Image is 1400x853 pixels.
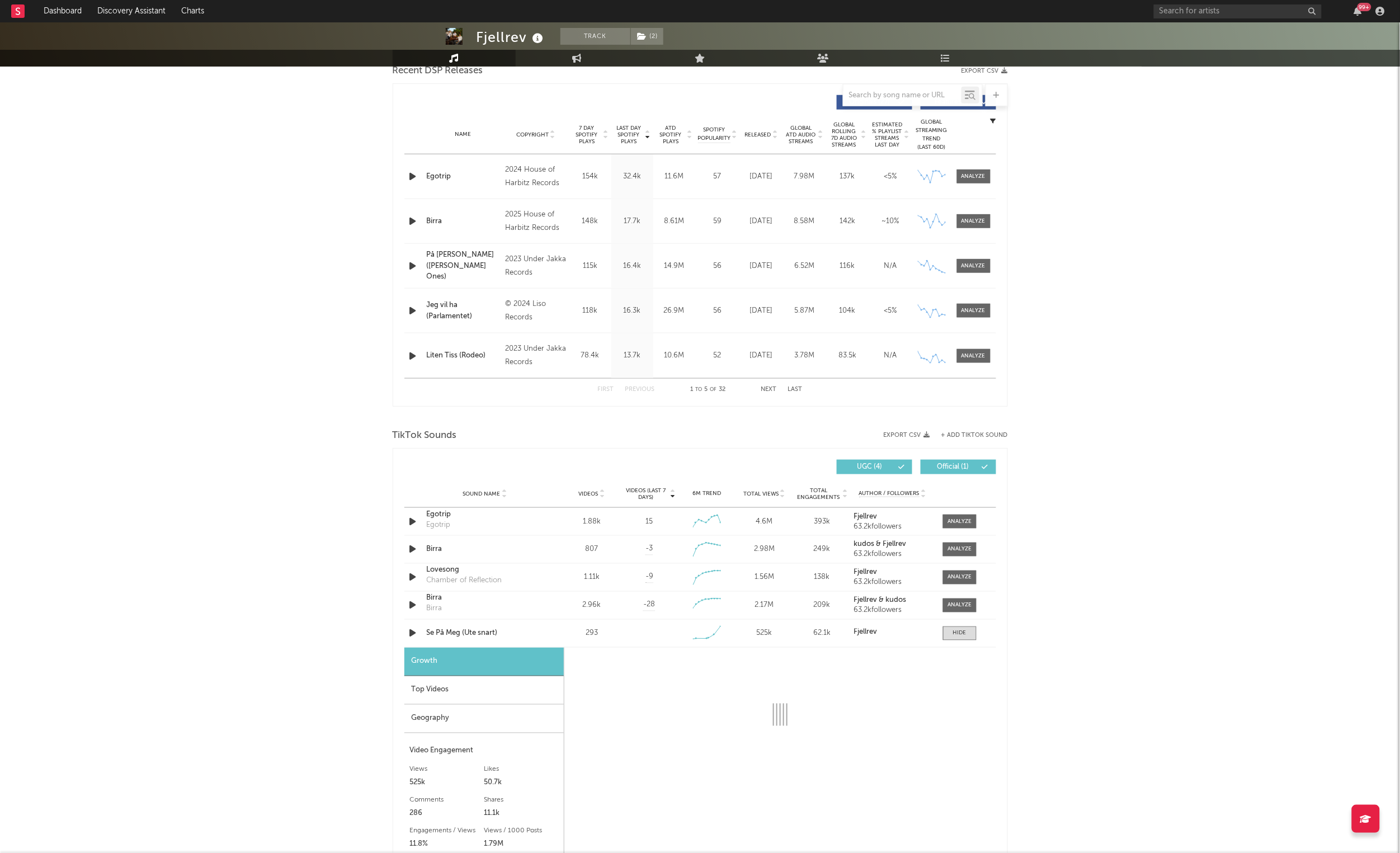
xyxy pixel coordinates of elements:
span: Copyright [516,131,549,138]
div: 78.4k [572,350,609,361]
div: Name [427,130,500,139]
div: 99 + [1357,3,1371,11]
a: Birra [427,216,500,227]
div: 116k [829,261,866,272]
div: På [PERSON_NAME] ([PERSON_NAME] Ones) [427,249,500,282]
span: Estimated % Playlist Streams Last Day [872,121,903,148]
div: 56 [698,305,737,317]
div: Comments [410,794,484,807]
div: 63.2k followers [854,607,931,615]
a: Se På Meg (Ute snart) [427,628,544,639]
a: Liten Tiss (Rodeo) [427,350,500,361]
div: 209k [796,600,848,611]
span: Author / Followers [859,490,920,497]
div: Likes [484,763,558,776]
div: N/A [872,350,909,361]
div: 104k [829,305,866,317]
span: Total Views [743,491,779,497]
div: Egotrip [427,520,451,531]
div: 4.6M [738,516,790,527]
div: 16.4k [614,261,650,272]
div: 11.8% [410,838,484,851]
span: UGC ( 4 ) [844,464,895,470]
span: -28 [643,600,655,611]
div: 59 [698,216,737,227]
div: 138k [796,572,848,583]
div: 142k [829,216,866,227]
div: 1.79M [484,838,558,851]
div: 15 [645,516,653,527]
div: 57 [698,171,737,182]
strong: Fjellrev [854,513,877,520]
div: 14.9M [656,261,692,272]
a: Fjellrev [854,513,931,521]
div: 1.56M [738,572,790,583]
button: + Add TikTok Sound [930,432,1008,439]
div: 2023 Under Jakka Records [505,342,566,369]
span: Total Engagements [796,487,841,501]
a: Fjellrev [854,629,931,637]
span: ( 2 ) [630,28,664,45]
div: Growth [404,648,564,676]
div: Top Videos [404,676,564,705]
span: TikTok Sounds [393,429,457,442]
button: 99+ [1354,7,1362,16]
div: [DATE] [743,171,780,182]
div: 2025 House of Harbitz Records [505,208,566,235]
strong: Fjellrev [854,629,877,636]
button: Next [761,387,777,393]
button: First [598,387,614,393]
span: Last Day Spotify Plays [614,125,644,145]
div: 56 [698,261,737,272]
strong: kudos & Fjellrev [854,541,906,548]
button: Export CSV [961,68,1008,74]
div: 5.87M [786,305,823,317]
span: Videos (last 7 days) [623,487,668,501]
span: 7 Day Spotify Plays [572,125,602,145]
div: 2.17M [738,600,790,611]
div: [DATE] [743,350,780,361]
div: 13.7k [614,350,650,361]
button: Export CSV [884,432,930,439]
span: Global ATD Audio Streams [786,125,817,145]
a: kudos & Fjellrev [854,541,931,549]
div: 52 [698,350,737,361]
div: 10.6M [656,350,692,361]
div: 118k [572,305,609,317]
a: Birra [427,593,544,604]
div: 2024 House of Harbitz Records [505,163,566,190]
span: Global Rolling 7D Audio Streams [829,121,860,148]
button: Previous [625,387,655,393]
span: Sound Name [463,491,501,497]
div: 148k [572,216,609,227]
button: UGC(4) [837,460,912,474]
a: Lovesong [427,565,544,576]
span: Videos [579,491,598,497]
input: Search for artists [1154,4,1322,18]
div: 11.1k [484,807,558,821]
div: 7.98M [786,171,823,182]
div: 1 5 32 [677,383,739,397]
div: © 2024 Liso Records [505,298,566,324]
strong: Fjellrev [854,569,877,576]
button: Official(1) [921,460,996,474]
div: Video Engagement [410,744,558,758]
div: 83.5k [829,350,866,361]
strong: Fjellrev & kudos [854,597,906,604]
div: 1.11k [566,572,618,583]
div: 6M Trend [681,489,733,498]
div: 525k [410,776,484,790]
div: N/A [872,261,909,272]
div: 2.98M [738,544,790,555]
a: Birra [427,544,544,555]
span: to [695,387,702,392]
div: 8.58M [786,216,823,227]
span: Recent DSP Releases [393,64,483,78]
div: 154k [572,171,609,182]
div: 393k [796,516,848,527]
div: Fjellrev [477,28,546,46]
div: [DATE] [743,305,780,317]
div: Engagements / Views [410,824,484,838]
